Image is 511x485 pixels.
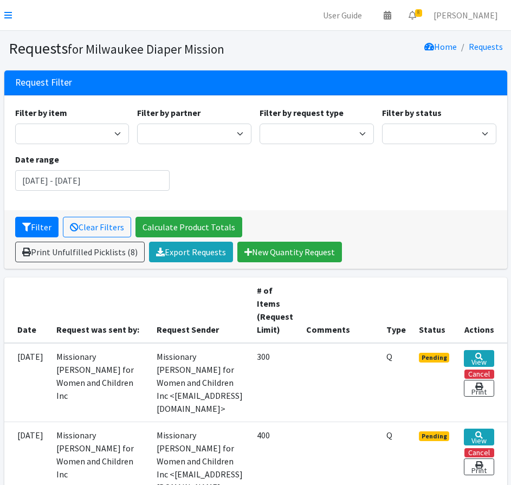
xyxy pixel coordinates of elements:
a: New Quantity Request [237,242,342,262]
a: [PERSON_NAME] [425,4,507,26]
button: Cancel [464,370,494,379]
h1: Requests [9,39,252,58]
a: Calculate Product Totals [135,217,242,237]
a: Print Unfulfilled Picklists (8) [15,242,145,262]
a: View [464,350,494,367]
a: Requests [469,41,503,52]
td: [DATE] [4,343,50,422]
abbr: Quantity [386,430,392,441]
label: Filter by status [382,106,442,119]
td: Missionary [PERSON_NAME] for Women and Children Inc <[EMAIL_ADDRESS][DOMAIN_NAME]> [150,343,250,422]
span: Pending [419,431,450,441]
th: Comments [300,277,380,343]
label: Filter by partner [137,106,200,119]
label: Filter by request type [260,106,344,119]
th: Type [380,277,412,343]
button: Filter [15,217,59,237]
input: January 1, 2011 - December 31, 2011 [15,170,170,191]
a: Clear Filters [63,217,131,237]
a: User Guide [314,4,371,26]
a: Print [464,380,494,397]
th: # of Items (Request Limit) [250,277,300,343]
small: for Milwaukee Diaper Mission [68,41,224,57]
th: Status [412,277,458,343]
a: 8 [400,4,425,26]
th: Request was sent by: [50,277,150,343]
span: Pending [419,353,450,363]
a: Home [424,41,457,52]
button: Cancel [464,448,494,457]
th: Actions [457,277,507,343]
abbr: Quantity [386,351,392,362]
h3: Request Filter [15,77,72,88]
td: Missionary [PERSON_NAME] for Women and Children Inc [50,343,150,422]
td: 300 [250,343,300,422]
th: Request Sender [150,277,250,343]
a: View [464,429,494,445]
th: Date [4,277,50,343]
label: Filter by item [15,106,67,119]
a: Print [464,458,494,475]
label: Date range [15,153,59,166]
a: Export Requests [149,242,233,262]
span: 8 [415,9,422,17]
